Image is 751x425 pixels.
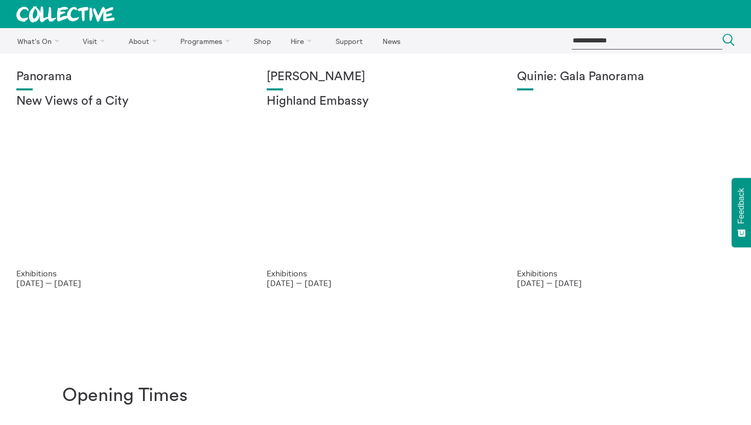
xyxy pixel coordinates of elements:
a: News [373,28,409,54]
h1: Panorama [16,70,234,84]
a: Support [326,28,371,54]
p: [DATE] — [DATE] [16,278,234,288]
a: What's On [8,28,72,54]
h2: Highland Embassy [267,95,484,109]
a: Programmes [172,28,243,54]
a: Shop [245,28,279,54]
span: Feedback [737,188,746,224]
p: [DATE] — [DATE] [267,278,484,288]
button: Feedback - Show survey [732,178,751,247]
h1: [PERSON_NAME] [267,70,484,84]
a: Hire [282,28,325,54]
h1: Quinie: Gala Panorama [517,70,735,84]
p: Exhibitions [16,269,234,278]
a: About [120,28,170,54]
p: Exhibitions [267,269,484,278]
p: Exhibitions [517,269,735,278]
a: Josie Vallely Quinie: Gala Panorama Exhibitions [DATE] — [DATE] [501,54,751,304]
a: Solar wheels 17 [PERSON_NAME] Highland Embassy Exhibitions [DATE] — [DATE] [250,54,501,304]
a: Visit [74,28,118,54]
h2: New Views of a City [16,95,234,109]
h1: Opening Times [62,385,187,406]
p: [DATE] — [DATE] [517,278,735,288]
